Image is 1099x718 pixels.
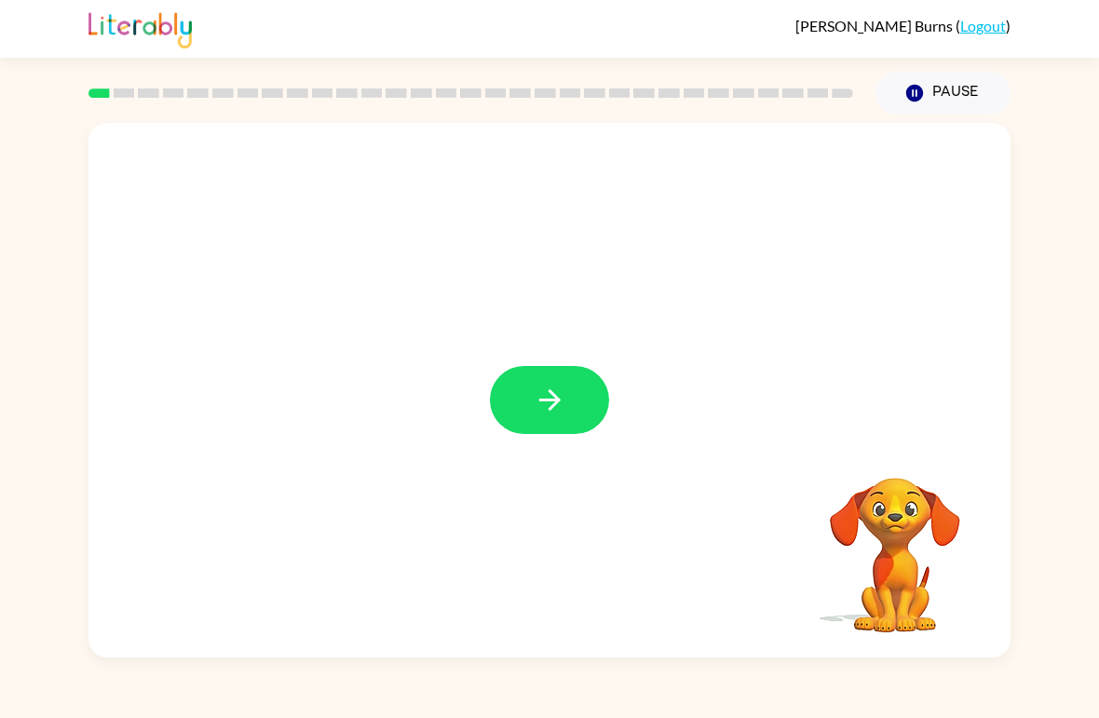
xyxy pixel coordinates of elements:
div: ( ) [795,17,1011,34]
span: [PERSON_NAME] Burns [795,17,956,34]
a: Logout [960,17,1006,34]
video: Your browser must support playing .mp4 files to use Literably. Please try using another browser. [802,449,988,635]
img: Literably [88,7,192,48]
button: Pause [875,72,1011,115]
